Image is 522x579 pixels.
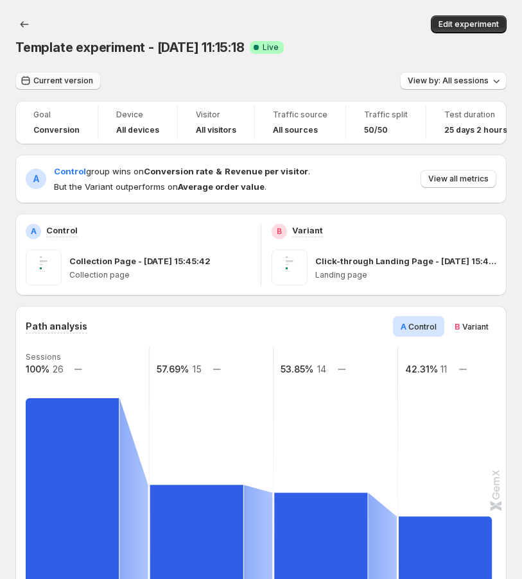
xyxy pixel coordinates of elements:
[46,224,78,237] p: Control
[431,15,507,33] button: Edit experiment
[439,19,499,29] span: Edit experiment
[364,125,388,135] span: 50/50
[315,270,496,280] p: Landing page
[33,125,80,135] span: Conversion
[116,110,159,120] span: Device
[315,255,496,267] p: Click-through Landing Page - [DATE] 15:46:31
[273,125,318,135] h4: All sources
[216,166,222,176] strong: &
[33,76,93,86] span: Current version
[405,364,438,374] text: 42.31%
[54,180,310,193] span: But the Variant outperforms on .
[157,364,189,374] text: 57.69%
[116,125,159,135] h4: All devices
[455,321,460,331] span: B
[364,108,408,137] a: Traffic split50/50
[281,364,313,374] text: 53.85%
[26,320,87,333] h3: Path analysis
[462,322,489,331] span: Variant
[15,15,33,33] button: Back
[31,226,37,237] h2: A
[53,364,64,374] text: 26
[421,170,496,188] button: View all metrics
[33,172,39,185] h2: A
[292,224,323,237] p: Variant
[196,110,236,120] span: Visitor
[196,125,236,135] h4: All visitors
[225,166,308,176] strong: Revenue per visitor
[193,364,202,374] text: 15
[54,166,86,176] span: Control
[69,270,250,280] p: Collection page
[364,110,408,120] span: Traffic split
[273,108,327,137] a: Traffic sourceAll sources
[263,42,279,53] span: Live
[408,76,489,86] span: View by: All sessions
[26,364,49,374] text: 100%
[440,364,447,374] text: 11
[408,322,437,331] span: Control
[196,108,236,137] a: VisitorAll visitors
[116,108,159,137] a: DeviceAll devices
[54,166,310,176] span: group wins on .
[400,72,507,90] button: View by: All sessions
[69,255,211,267] p: Collection Page - [DATE] 15:45:42
[15,40,245,55] span: Template experiment - [DATE] 11:15:18
[33,110,80,120] span: Goal
[401,321,406,331] span: A
[144,166,213,176] strong: Conversion rate
[33,108,80,137] a: GoalConversion
[15,72,101,90] button: Current version
[273,110,327,120] span: Traffic source
[428,174,489,184] span: View all metrics
[26,249,62,285] img: Collection Page - Aug 28, 15:45:42
[317,364,326,374] text: 14
[272,249,308,285] img: Click-through Landing Page - Aug 28, 15:46:31
[178,181,265,192] strong: Average order value
[26,352,61,362] text: Sessions
[277,226,282,237] h2: B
